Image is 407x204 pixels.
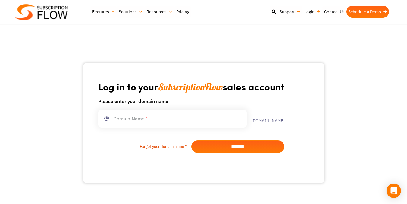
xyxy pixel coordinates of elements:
a: Resources [145,6,174,18]
h1: Log in to your sales account [98,81,284,93]
a: Solutions [117,6,145,18]
a: Support [278,6,302,18]
a: Login [302,6,322,18]
a: Forgot your domain name ? [98,144,191,150]
label: .[DOMAIN_NAME] [247,114,284,123]
div: Open Intercom Messenger [387,184,401,198]
a: Pricing [174,6,191,18]
span: SubscriptionFlow [158,81,223,93]
a: Features [90,6,117,18]
img: Subscriptionflow [15,4,68,20]
h6: Please enter your domain name [98,98,284,105]
a: Contact Us [322,6,346,18]
a: Schedule a Demo [346,6,389,18]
